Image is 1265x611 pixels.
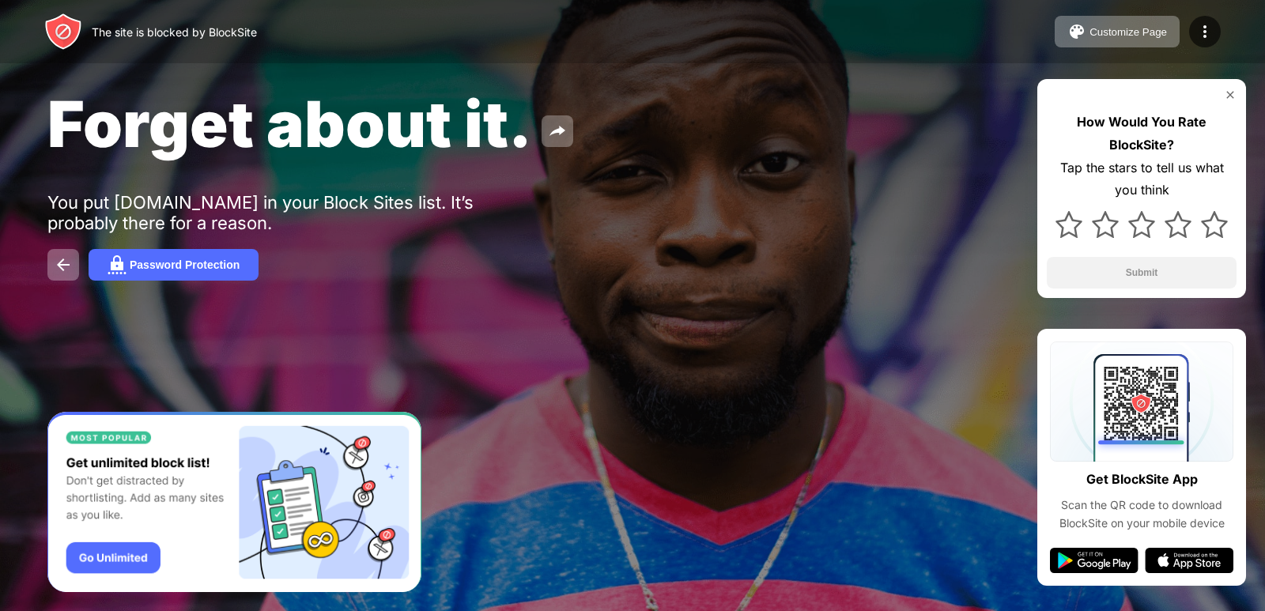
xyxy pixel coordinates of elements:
img: google-play.svg [1050,548,1138,573]
img: back.svg [54,255,73,274]
img: header-logo.svg [44,13,82,51]
span: Forget about it. [47,85,532,162]
img: star.svg [1092,211,1119,238]
div: Customize Page [1089,26,1167,38]
div: The site is blocked by BlockSite [92,25,257,39]
img: share.svg [548,122,567,141]
img: qrcode.svg [1050,341,1233,462]
button: Password Protection [89,249,259,281]
div: You put [DOMAIN_NAME] in your Block Sites list. It’s probably there for a reason. [47,192,536,233]
div: Tap the stars to tell us what you think [1047,157,1237,202]
div: Scan the QR code to download BlockSite on your mobile device [1050,496,1233,532]
button: Submit [1047,257,1237,289]
img: pallet.svg [1067,22,1086,41]
button: Customize Page [1055,16,1180,47]
iframe: Banner [47,412,421,593]
img: star.svg [1201,211,1228,238]
img: menu-icon.svg [1195,22,1214,41]
img: star.svg [1165,211,1191,238]
img: star.svg [1128,211,1155,238]
img: password.svg [108,255,126,274]
div: How Would You Rate BlockSite? [1047,111,1237,157]
img: star.svg [1055,211,1082,238]
div: Get BlockSite App [1086,468,1198,491]
img: rate-us-close.svg [1224,89,1237,101]
div: Password Protection [130,258,240,271]
img: app-store.svg [1145,548,1233,573]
